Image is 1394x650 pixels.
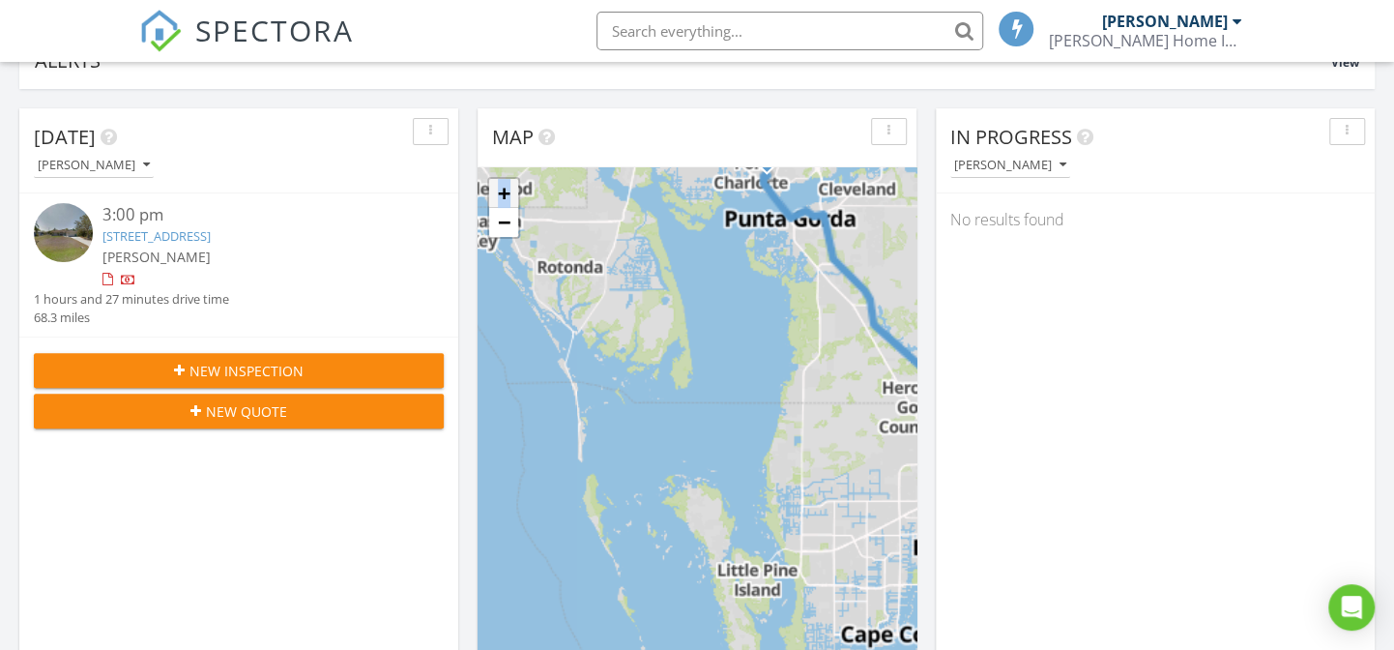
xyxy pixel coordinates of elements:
[492,124,534,150] span: Map
[34,203,93,262] img: streetview
[139,26,354,67] a: SPECTORA
[206,401,287,422] span: New Quote
[936,193,1375,246] div: No results found
[34,290,229,309] div: 1 hours and 27 minutes drive time
[34,394,444,428] button: New Quote
[950,153,1070,179] button: [PERSON_NAME]
[489,208,518,237] a: Zoom out
[1331,54,1359,71] span: View
[139,10,182,52] img: The Best Home Inspection Software - Spectora
[1102,12,1228,31] div: [PERSON_NAME]
[1049,31,1242,50] div: Uncle Luke's Home Inspection
[34,124,96,150] span: [DATE]
[34,309,229,327] div: 68.3 miles
[189,361,304,381] span: New Inspection
[489,179,518,208] a: Zoom in
[102,203,410,227] div: 3:00 pm
[102,227,211,245] a: [STREET_ADDRESS]
[596,12,983,50] input: Search everything...
[38,159,150,172] div: [PERSON_NAME]
[950,124,1072,150] span: In Progress
[195,10,354,50] span: SPECTORA
[34,353,444,388] button: New Inspection
[1328,584,1375,631] div: Open Intercom Messenger
[34,203,444,327] a: 3:00 pm [STREET_ADDRESS] [PERSON_NAME] 1 hours and 27 minutes drive time 68.3 miles
[34,153,154,179] button: [PERSON_NAME]
[954,159,1066,172] div: [PERSON_NAME]
[102,248,211,266] span: [PERSON_NAME]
